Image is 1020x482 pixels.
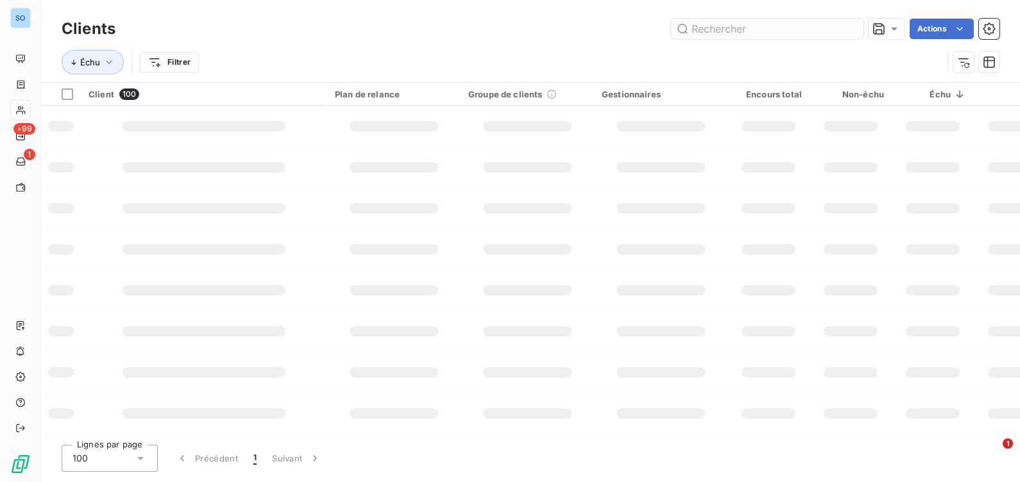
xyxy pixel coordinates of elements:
a: 1 [10,151,30,172]
span: 1 [1003,438,1013,449]
div: Non-échu [817,89,884,99]
input: Rechercher [671,19,863,39]
span: Échu [80,57,100,67]
a: +99 [10,126,30,146]
img: Logo LeanPay [10,454,31,474]
h3: Clients [62,17,115,40]
button: Précédent [168,445,246,472]
iframe: Intercom live chat [976,438,1007,469]
button: Échu [62,50,124,74]
div: SO [10,8,31,28]
span: 1 [24,149,35,160]
button: 1 [246,445,264,472]
button: Suivant [264,445,329,472]
div: Échu [899,89,966,99]
button: Actions [910,19,974,39]
div: Plan de relance [335,89,453,99]
div: Gestionnaires [602,89,720,99]
span: 100 [72,452,88,465]
button: Filtrer [140,52,199,72]
div: Encours total [735,89,802,99]
span: Client [89,89,114,99]
span: +99 [13,123,35,135]
span: 100 [119,88,139,100]
span: 1 [253,452,257,465]
span: Groupe de clients [468,89,543,99]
